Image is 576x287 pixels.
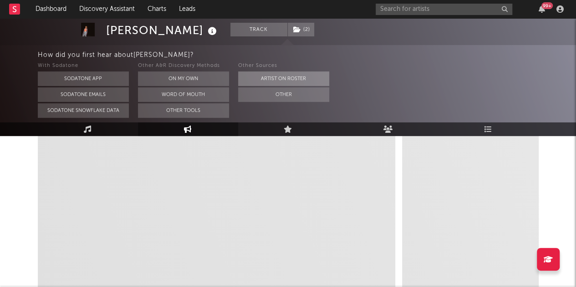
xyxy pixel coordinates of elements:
[38,71,129,86] button: Sodatone App
[287,23,315,36] span: ( 2 )
[138,103,229,118] button: Other Tools
[106,23,219,38] div: [PERSON_NAME]
[138,60,229,71] div: Other A&R Discovery Methods
[238,71,329,86] button: Artist on Roster
[238,60,329,71] div: Other Sources
[38,103,129,118] button: Sodatone Snowflake Data
[138,71,229,86] button: On My Own
[376,4,512,15] input: Search for artists
[38,60,129,71] div: With Sodatone
[238,87,329,102] button: Other
[539,5,545,13] button: 99+
[541,2,553,9] div: 99 +
[288,23,314,36] button: (2)
[38,87,129,102] button: Sodatone Emails
[138,87,229,102] button: Word Of Mouth
[230,23,287,36] button: Track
